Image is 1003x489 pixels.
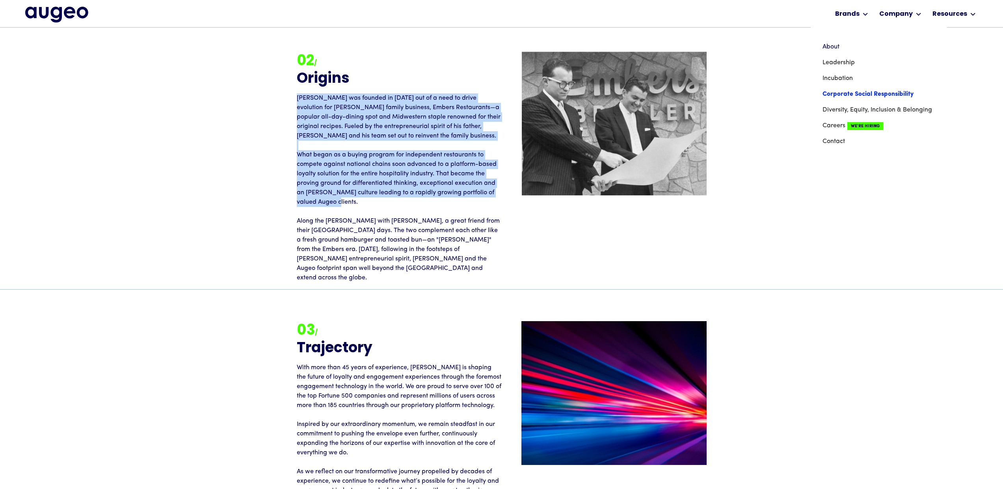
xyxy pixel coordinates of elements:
div: Resources [932,9,967,19]
a: CareersWe're Hiring [822,118,935,134]
span: We're Hiring [847,122,883,130]
a: home [25,7,88,22]
a: Incubation [822,71,935,86]
a: Leadership [822,55,935,71]
nav: Company [811,27,947,161]
div: Brands [835,9,860,19]
a: About [822,39,935,55]
img: Augeo's full logo in midnight blue. [25,7,88,22]
a: Diversity, Equity, Inclusion & Belonging [822,102,935,118]
div: Company [879,9,913,19]
a: Contact [822,134,935,149]
a: Corporate Social Responsibility [822,86,935,102]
